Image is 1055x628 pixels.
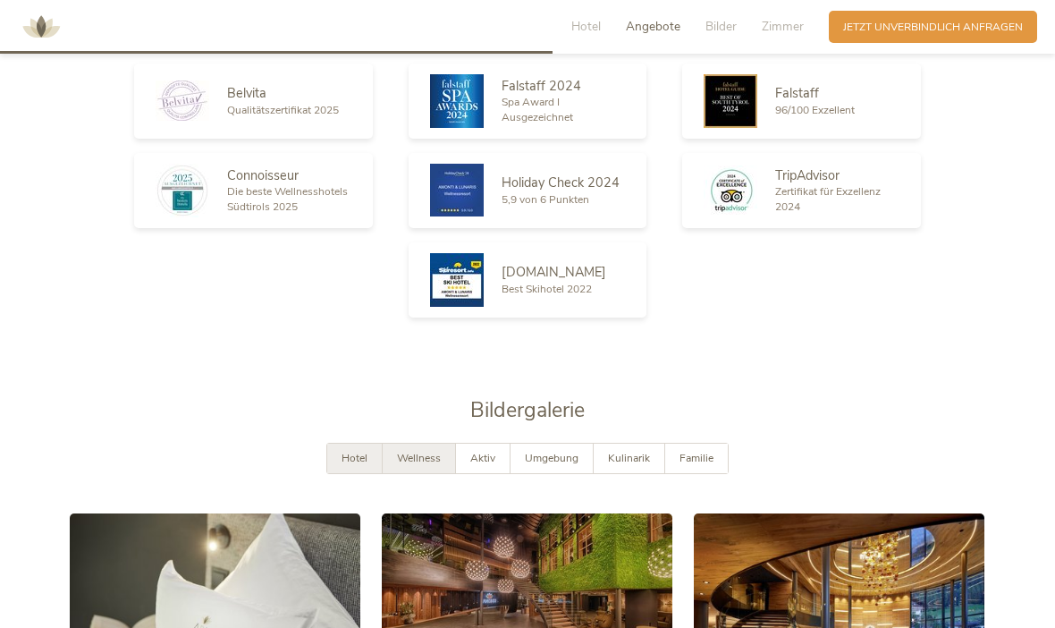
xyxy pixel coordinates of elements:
[502,192,589,207] span: 5,9 von 6 Punkten
[775,84,819,102] span: Falstaff
[704,165,757,215] img: TripAdvisor
[704,74,757,128] img: Falstaff
[430,253,484,307] img: Skiresort.de
[762,18,804,35] span: Zimmer
[227,103,339,117] span: Qualitätszertifikat 2025
[342,451,367,465] span: Hotel
[502,174,620,191] span: Holiday Check 2024
[156,81,209,121] img: Belvita
[843,20,1023,35] span: Jetzt unverbindlich anfragen
[525,451,578,465] span: Umgebung
[227,166,299,184] span: Connoisseur
[397,451,441,465] span: Wellness
[571,18,601,35] span: Hotel
[430,74,484,128] img: Falstaff 2024
[430,164,484,216] img: Holiday Check 2024
[502,282,592,296] span: Best Skihotel 2022
[14,21,68,31] a: AMONTI & LUNARIS Wellnessresort
[470,396,585,424] span: Bildergalerie
[679,451,713,465] span: Familie
[775,103,855,117] span: 96/100 Exzellent
[227,84,266,102] span: Belvita
[502,77,581,95] span: Falstaff 2024
[502,95,573,124] span: Spa Award I Ausgezeichnet
[608,451,650,465] span: Kulinarik
[227,184,348,214] span: Die beste Wellnesshotels Südtirols 2025
[156,164,209,217] img: Connoisseur
[775,184,881,214] span: Zertifikat für Exzellenz 2024
[775,166,840,184] span: TripAdvisor
[502,263,606,281] span: [DOMAIN_NAME]
[470,451,495,465] span: Aktiv
[705,18,737,35] span: Bilder
[626,18,680,35] span: Angebote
